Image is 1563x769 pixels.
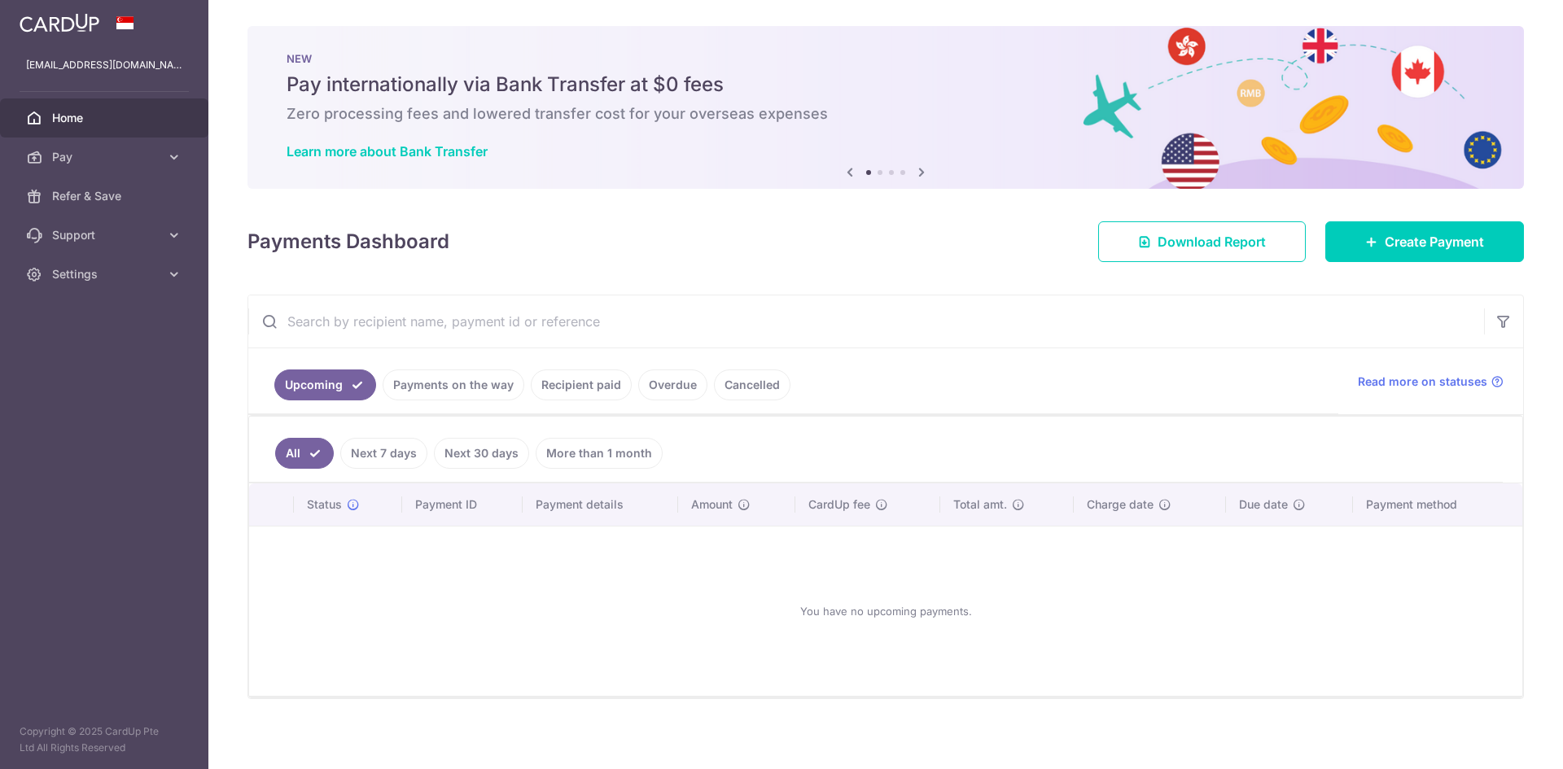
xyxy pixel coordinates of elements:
input: Search by recipient name, payment id or reference [248,295,1484,347]
a: Create Payment [1325,221,1524,262]
span: Pay [52,149,160,165]
a: Cancelled [714,369,790,400]
span: Home [52,110,160,126]
span: Total amt. [953,496,1007,513]
a: Next 30 days [434,438,529,469]
a: Download Report [1098,221,1306,262]
img: CardUp [20,13,99,33]
th: Payment details [523,483,679,526]
h4: Payments Dashboard [247,227,449,256]
img: Bank transfer banner [247,26,1524,189]
a: More than 1 month [536,438,663,469]
a: Recipient paid [531,369,632,400]
th: Payment ID [402,483,523,526]
h6: Zero processing fees and lowered transfer cost for your overseas expenses [287,104,1485,124]
span: Charge date [1087,496,1154,513]
span: Settings [52,266,160,282]
a: Learn more about Bank Transfer [287,143,488,159]
a: Overdue [638,369,707,400]
h5: Pay internationally via Bank Transfer at $0 fees [287,72,1485,98]
span: Read more on statuses [1358,374,1487,390]
p: [EMAIL_ADDRESS][DOMAIN_NAME] [26,57,182,73]
p: NEW [287,52,1485,65]
a: Next 7 days [340,438,427,469]
span: Refer & Save [52,188,160,204]
span: Create Payment [1385,232,1484,251]
div: You have no upcoming payments. [269,540,1503,683]
span: Amount [691,496,733,513]
span: Status [307,496,342,513]
span: Download Report [1158,232,1266,251]
a: Upcoming [274,369,376,400]
span: Support [52,227,160,243]
a: Payments on the way [383,369,524,400]
a: Read more on statuses [1358,374,1504,390]
a: All [275,438,334,469]
span: Due date [1239,496,1288,513]
th: Payment method [1353,483,1522,526]
span: CardUp fee [808,496,870,513]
